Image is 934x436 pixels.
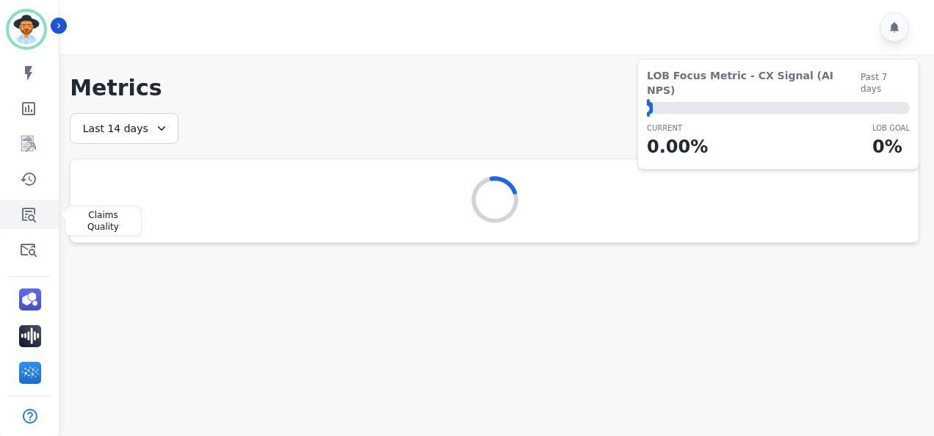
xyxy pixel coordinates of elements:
h1: Metrics [70,75,919,101]
span: LOB Focus Metric - CX Signal (AI NPS) [647,68,861,98]
p: CURRENT [647,123,708,134]
p: 0.00 % [647,134,708,160]
span: Past 7 days [861,71,910,95]
div: Last 14 days [70,113,178,144]
img: Bordered avatar [9,12,44,47]
p: LOB Goal [872,123,910,134]
div: ⬤ [647,102,653,114]
p: 0 % [872,134,910,160]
